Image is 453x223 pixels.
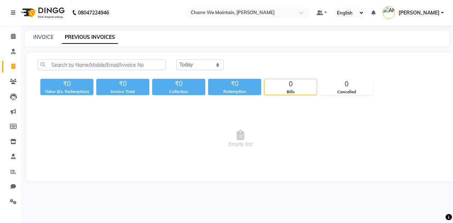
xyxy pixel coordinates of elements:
[152,89,205,95] div: Collection
[33,34,53,40] a: INVOICE
[96,89,149,95] div: Invoice Total
[383,6,395,19] img: ANJANI SHARMA
[38,104,443,174] span: Empty list
[320,89,373,95] div: Cancelled
[62,31,118,44] a: PREVIOUS INVOICES
[40,89,93,95] div: Value (Ex. Redemption)
[96,79,149,89] div: ₹0
[264,79,317,89] div: 0
[264,89,317,95] div: Bills
[40,79,93,89] div: ₹0
[398,9,440,17] span: [PERSON_NAME]
[320,79,373,89] div: 0
[152,79,205,89] div: ₹0
[18,3,67,23] img: logo
[38,59,166,70] input: Search by Name/Mobile/Email/Invoice No
[208,89,261,95] div: Redemption
[78,3,109,23] b: 08047224946
[208,79,261,89] div: ₹0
